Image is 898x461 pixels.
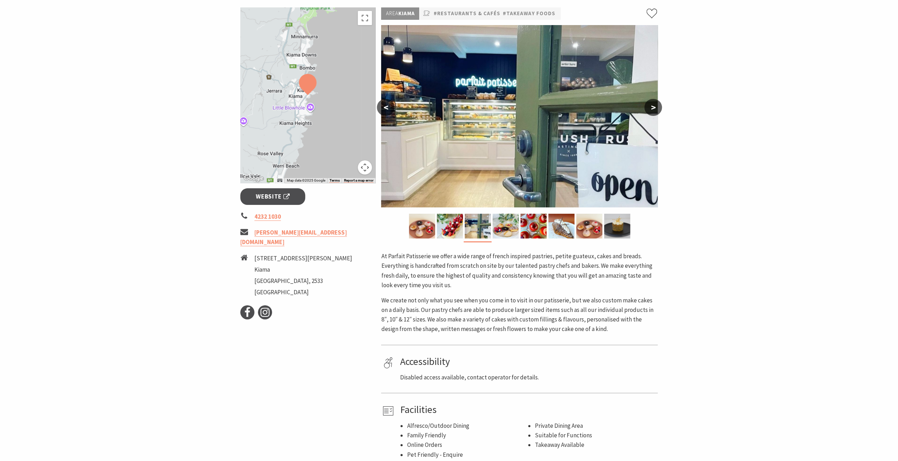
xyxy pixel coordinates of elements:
[381,252,658,290] p: At Parfait Patisserie we offer a wide range of french inspired pastries, petite guateux, cakes an...
[381,7,419,20] p: Kiama
[381,296,658,334] p: We create not only what you see when you come in to visit in our patisserie, but we also custom m...
[407,431,528,440] li: Family Friendly
[400,404,655,416] h4: Facilities
[377,99,394,116] button: <
[254,288,352,297] li: [GEOGRAPHIC_DATA]
[329,178,339,183] a: Terms (opens in new tab)
[254,265,352,274] li: Kiama
[407,440,528,450] li: Online Orders
[604,214,630,238] img: orange and almond
[242,174,265,183] a: Open this area in Google Maps (opens a new window)
[256,192,290,201] span: Website
[254,276,352,286] li: [GEOGRAPHIC_DATA], 2533
[535,431,655,440] li: Suitable for Functions
[358,160,372,175] button: Map camera controls
[240,229,347,246] a: [PERSON_NAME][EMAIL_ADDRESS][DOMAIN_NAME]
[400,356,655,368] h4: Accessibility
[386,10,398,17] span: Area
[433,9,500,18] a: #Restaurants & Cafés
[407,421,528,431] li: Alfresco/Outdoor Dining
[358,11,372,25] button: Toggle fullscreen view
[240,188,306,205] a: Website
[254,254,352,263] li: [STREET_ADDRESS][PERSON_NAME]
[242,174,265,183] img: Google
[254,213,281,221] a: 4232 1030
[407,450,528,460] li: Pet Friendly - Enquire
[400,373,655,382] p: Disabled access available, contact operator for details.
[502,9,555,18] a: #Takeaway Foods
[644,99,662,116] button: >
[535,440,655,450] li: Takeaway Available
[287,178,325,182] span: Map data ©2025 Google
[344,178,373,183] a: Report a map error
[535,421,655,431] li: Private Dining Area
[277,178,282,183] button: Keyboard shortcuts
